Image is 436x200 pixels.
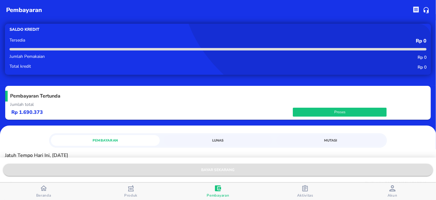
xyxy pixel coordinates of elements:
[293,108,387,117] button: Proses
[5,153,431,158] p: Jatuh Tempo Hari Ini, [DATE]
[276,135,385,146] a: Mutasi
[280,138,382,143] span: Mutasi
[262,183,349,200] button: Aktivitas
[6,6,42,15] p: pembayaran
[349,183,436,200] button: Akun
[124,193,137,198] span: Produk
[296,109,384,115] span: Proses
[55,138,156,143] span: Pembayaran
[10,102,426,107] p: Jumlah total
[10,38,183,42] p: Tersedia
[183,54,426,60] p: Rp 0
[49,133,387,146] div: simple tabs
[174,183,262,200] button: Pembayaran
[3,164,433,176] button: bayar sekarang
[11,109,293,116] p: Rp 1.690.373
[167,138,269,143] span: Lunas
[10,27,218,33] p: Saldo kredit
[163,135,273,146] a: Lunas
[8,167,428,173] span: bayar sekarang
[36,193,51,198] span: Beranda
[10,54,183,59] p: Jumlah Pemakaian
[207,193,229,198] span: Pembayaran
[388,193,397,198] span: Akun
[10,64,183,69] p: Total kredit
[297,193,313,198] span: Aktivitas
[5,91,426,102] h5: Pembayaran Tertunda
[183,64,426,70] p: Rp 0
[51,135,160,146] a: Pembayaran
[87,183,174,200] button: Produk
[183,38,426,44] p: Rp 0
